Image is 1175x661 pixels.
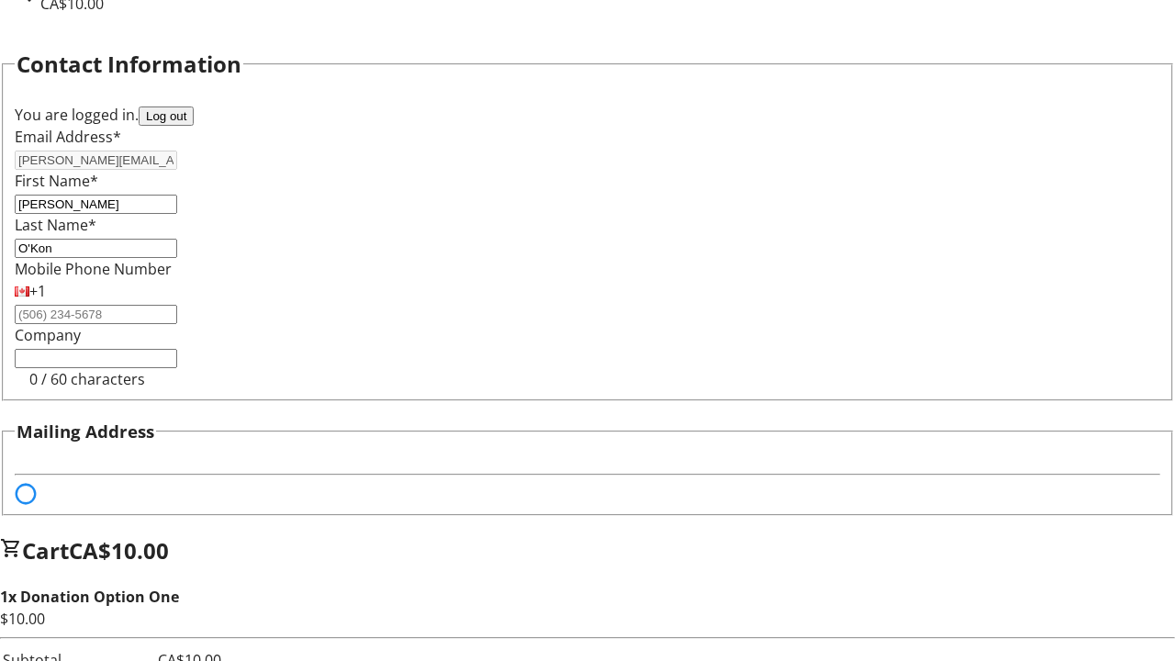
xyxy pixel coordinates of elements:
tr-character-limit: 0 / 60 characters [29,369,145,389]
h2: Contact Information [17,48,241,81]
span: Cart [22,535,69,566]
h3: Mailing Address [17,419,154,444]
label: Company [15,325,81,345]
input: (506) 234-5678 [15,305,177,324]
label: First Name* [15,171,98,191]
button: Log out [139,106,194,126]
label: Mobile Phone Number [15,259,172,279]
label: Email Address* [15,127,121,147]
span: CA$10.00 [69,535,169,566]
label: Last Name* [15,215,96,235]
div: You are logged in. [15,104,1160,126]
